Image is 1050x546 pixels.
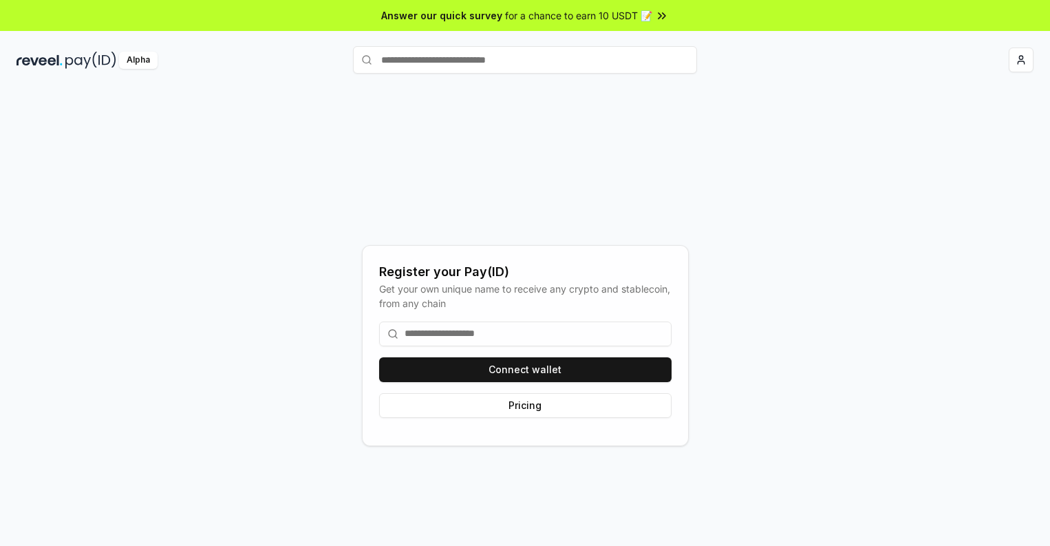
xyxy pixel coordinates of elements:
div: Register your Pay(ID) [379,262,672,282]
button: Pricing [379,393,672,418]
span: for a chance to earn 10 USDT 📝 [505,8,652,23]
div: Alpha [119,52,158,69]
div: Get your own unique name to receive any crypto and stablecoin, from any chain [379,282,672,311]
img: reveel_dark [17,52,63,69]
button: Connect wallet [379,357,672,382]
img: pay_id [65,52,116,69]
span: Answer our quick survey [381,8,502,23]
